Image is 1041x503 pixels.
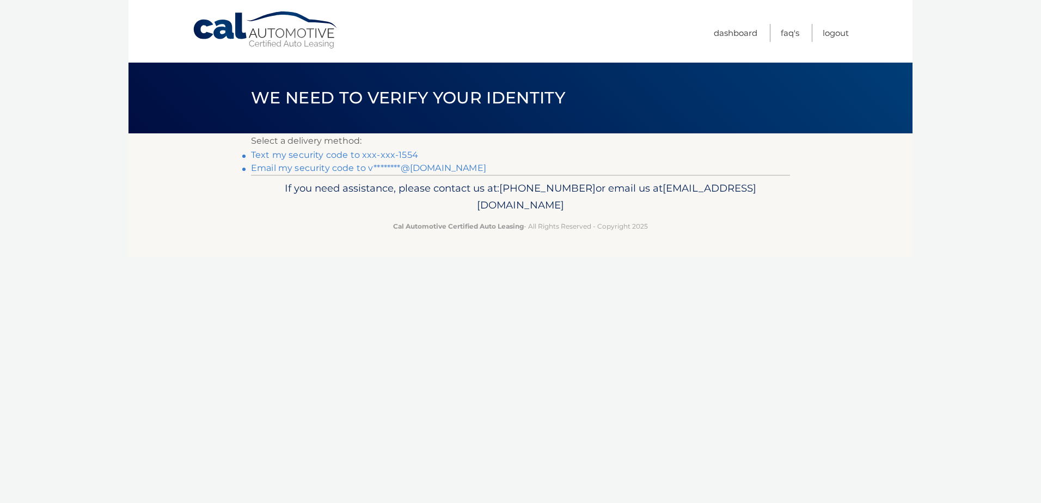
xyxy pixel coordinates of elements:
a: Logout [823,24,849,42]
a: Dashboard [714,24,757,42]
p: If you need assistance, please contact us at: or email us at [258,180,783,214]
a: FAQ's [781,24,799,42]
span: [PHONE_NUMBER] [499,182,596,194]
p: - All Rights Reserved - Copyright 2025 [258,220,783,232]
span: We need to verify your identity [251,88,565,108]
a: Email my security code to v********@[DOMAIN_NAME] [251,163,486,173]
p: Select a delivery method: [251,133,790,149]
a: Cal Automotive [192,11,339,50]
a: Text my security code to xxx-xxx-1554 [251,150,418,160]
strong: Cal Automotive Certified Auto Leasing [393,222,524,230]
